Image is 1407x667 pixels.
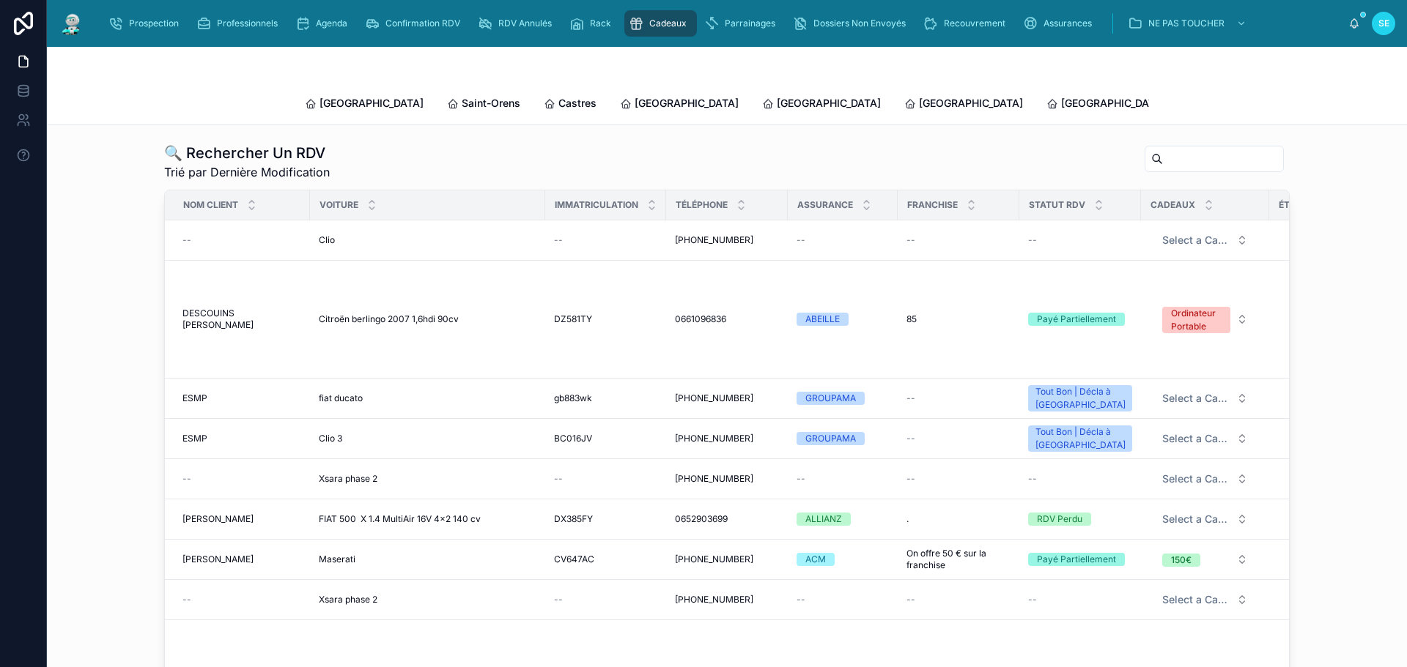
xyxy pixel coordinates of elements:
[1162,472,1230,486] span: Select a Cadeau
[319,392,363,404] span: fiat ducato
[554,594,563,605] span: --
[1123,10,1254,37] a: NE PAS TOUCHER
[676,199,728,211] span: Téléphone
[554,513,657,525] a: DX385FY
[164,143,330,163] h1: 🔍 Rechercher Un RDV
[554,513,593,525] span: DX385FY
[1028,234,1132,246] a: --
[1028,473,1132,485] a: --
[554,433,592,444] span: BC016JV
[319,433,536,444] a: Clio 3
[675,594,779,605] a: [PHONE_NUMBER]
[797,234,889,246] a: --
[805,432,856,445] div: GROUPAMA
[797,594,889,605] a: --
[1037,313,1116,326] div: Payé Partiellement
[906,234,915,246] span: --
[1378,18,1389,29] span: SE
[777,96,881,111] span: [GEOGRAPHIC_DATA]
[319,392,536,404] a: fiat ducato
[906,392,915,404] span: --
[624,10,697,37] a: Cadeaux
[762,90,881,119] a: [GEOGRAPHIC_DATA]
[797,234,805,246] span: --
[1279,199,1348,211] span: État Cadeaux
[182,433,301,444] a: ESMP
[1162,512,1230,526] span: Select a Cadeau
[319,594,377,605] span: Xsara phase 2
[217,18,278,29] span: Professionnels
[1151,299,1260,339] button: Select Button
[554,392,592,404] span: gb883wk
[385,18,460,29] span: Confirmation RDV
[97,7,1348,40] div: scrollable content
[498,18,552,29] span: RDV Annulés
[554,433,657,444] a: BC016JV
[675,473,779,485] a: [PHONE_NUMBER]
[554,234,657,246] a: --
[805,392,856,405] div: GROUPAMA
[675,313,779,325] a: 0661096836
[906,473,1011,485] a: --
[316,18,347,29] span: Agenda
[1150,545,1260,573] a: Select Button
[1148,18,1225,29] span: NE PAS TOUCHER
[1162,431,1230,446] span: Select a Cadeau
[1162,391,1230,406] span: Select a Cadeau
[544,90,597,119] a: Castres
[1150,299,1260,340] a: Select Button
[305,90,424,119] a: [GEOGRAPHIC_DATA]
[789,10,916,37] a: Dossiers Non Envoyés
[554,234,563,246] span: --
[182,392,301,404] a: ESMP
[1150,226,1260,254] a: Select Button
[1171,307,1222,333] div: Ordinateur Portable
[1162,592,1230,607] span: Select a Cadeau
[675,554,753,565] span: [PHONE_NUMBER]
[319,513,536,525] a: FIAT 500 X 1.4 MultiAir 16V 4x2 140 cv
[1151,466,1260,492] button: Select Button
[473,10,562,37] a: RDV Annulés
[554,554,657,565] a: CV647AC
[919,10,1016,37] a: Recouvrement
[554,473,657,485] a: --
[700,10,786,37] a: Parrainages
[1162,233,1230,247] span: Select a Cadeau
[182,473,191,485] span: --
[944,18,1005,29] span: Recouvrement
[1028,313,1132,326] a: Payé Partiellement
[192,10,288,37] a: Professionnels
[675,234,753,246] span: [PHONE_NUMBER]
[906,473,915,485] span: --
[182,433,207,444] span: ESMP
[906,392,1011,404] a: --
[182,308,301,331] a: DESCOUINS [PERSON_NAME]
[797,594,805,605] span: --
[1046,90,1165,119] a: [GEOGRAPHIC_DATA]
[129,18,179,29] span: Prospection
[906,433,915,444] span: --
[182,594,191,605] span: --
[797,473,889,485] a: --
[797,473,805,485] span: --
[906,433,1011,444] a: --
[1151,385,1260,411] button: Select Button
[906,548,1011,571] a: On offre 50 € sur la franchise
[1028,385,1132,411] a: Tout Bon | Décla à [GEOGRAPHIC_DATA]
[462,96,520,111] span: Saint-Orens
[59,12,85,35] img: App logo
[675,313,726,325] span: 0661096836
[675,392,753,404] span: [PHONE_NUMBER]
[805,513,842,526] div: ALLIANZ
[1151,199,1195,211] span: Cadeaux
[1171,554,1192,567] div: 150€
[554,392,657,404] a: gb883wk
[675,433,779,444] a: [PHONE_NUMBER]
[182,554,301,565] a: [PERSON_NAME]
[1151,227,1260,253] button: Select Button
[1150,425,1260,452] a: Select Button
[675,433,753,444] span: [PHONE_NUMBER]
[319,554,536,565] a: Maserati
[1019,10,1102,37] a: Assurances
